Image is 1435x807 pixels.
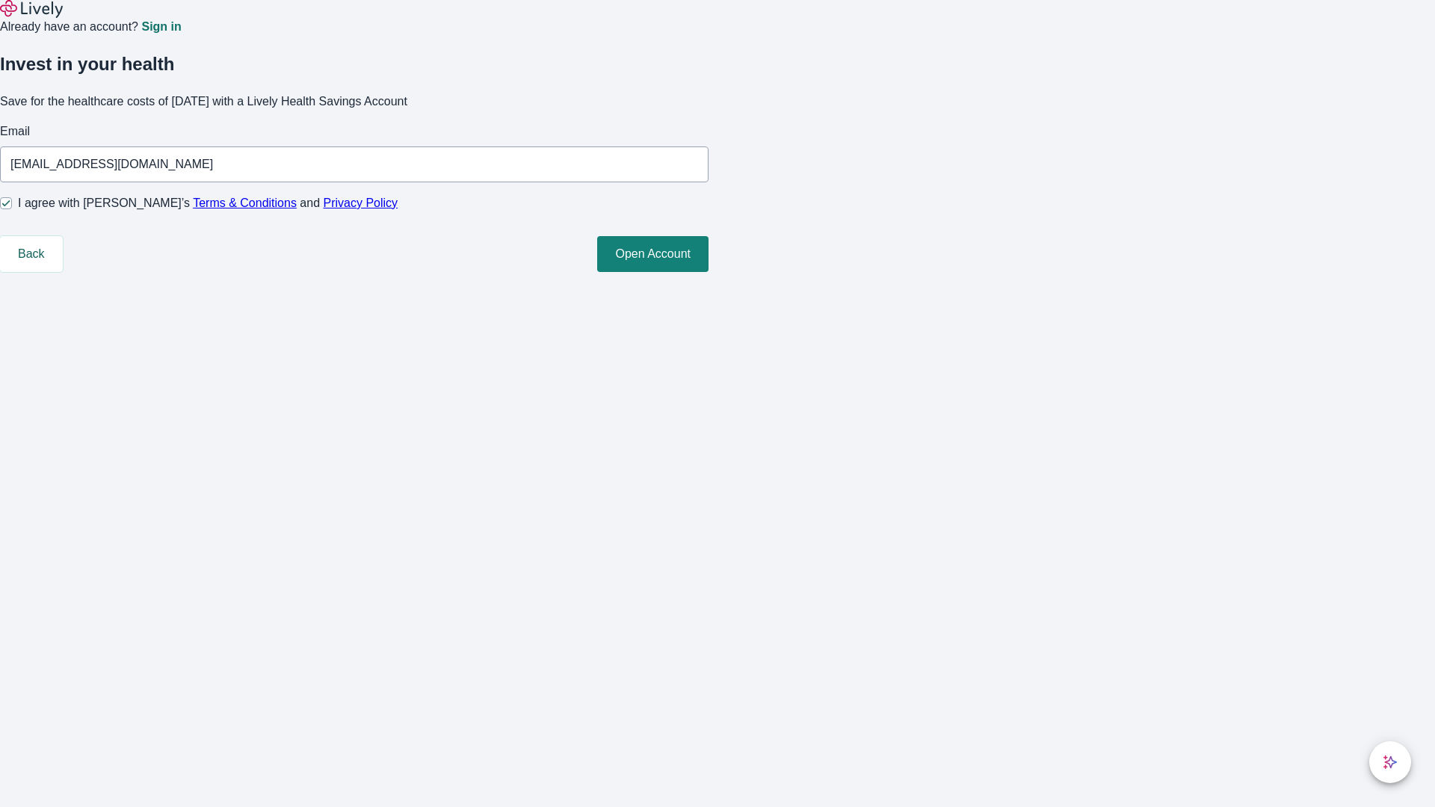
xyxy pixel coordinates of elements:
span: I agree with [PERSON_NAME]’s and [18,194,398,212]
a: Privacy Policy [324,197,398,209]
a: Sign in [141,21,181,33]
button: Open Account [597,236,709,272]
a: Terms & Conditions [193,197,297,209]
svg: Lively AI Assistant [1383,755,1398,770]
button: chat [1369,741,1411,783]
